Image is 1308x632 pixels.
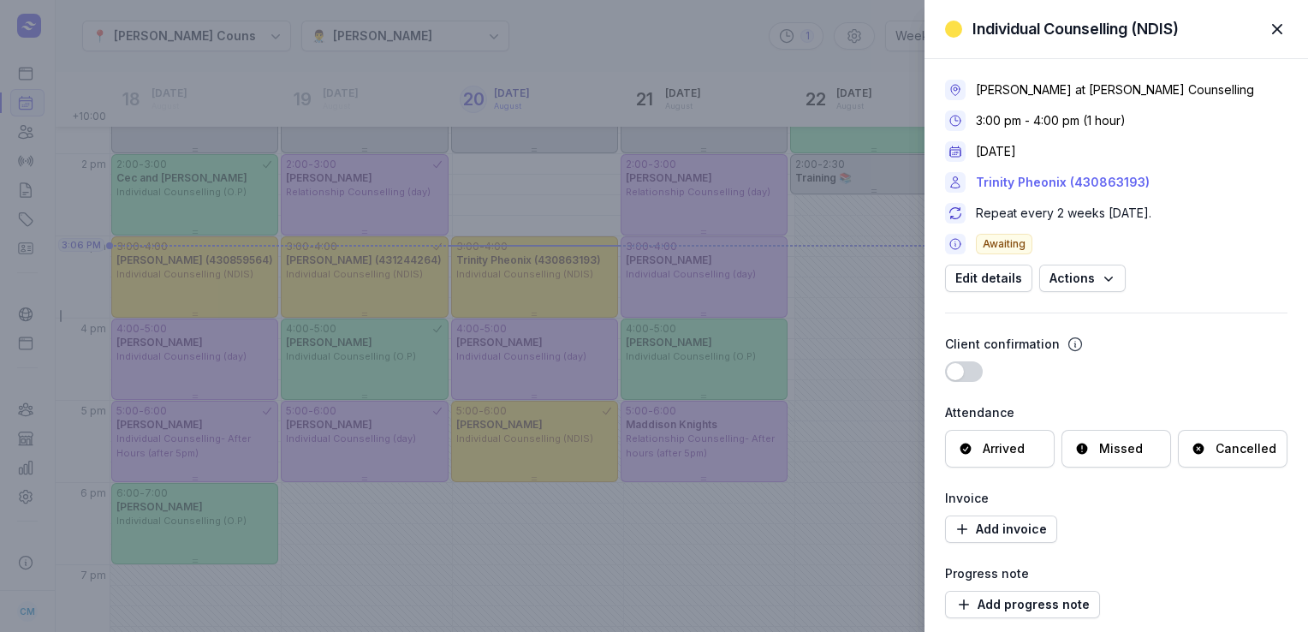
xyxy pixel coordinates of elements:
[976,205,1151,222] div: Repeat every 2 weeks [DATE].
[976,112,1126,129] div: 3:00 pm - 4:00 pm (1 hour)
[945,334,1060,355] div: Client confirmation
[1039,265,1126,292] button: Actions
[976,143,1016,160] div: [DATE]
[976,234,1032,254] span: Awaiting
[945,488,1287,509] div: Invoice
[945,563,1287,584] div: Progress note
[955,594,1090,615] span: Add progress note
[1099,440,1143,457] div: Missed
[976,81,1254,98] div: [PERSON_NAME] at [PERSON_NAME] Counselling
[972,19,1179,39] div: Individual Counselling (NDIS)
[945,402,1287,423] div: Attendance
[955,268,1022,289] span: Edit details
[1216,440,1276,457] div: Cancelled
[945,265,1032,292] button: Edit details
[983,440,1025,457] div: Arrived
[1049,268,1115,289] span: Actions
[976,172,1150,193] a: Trinity Pheonix (430863193)
[955,519,1047,540] span: Add invoice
